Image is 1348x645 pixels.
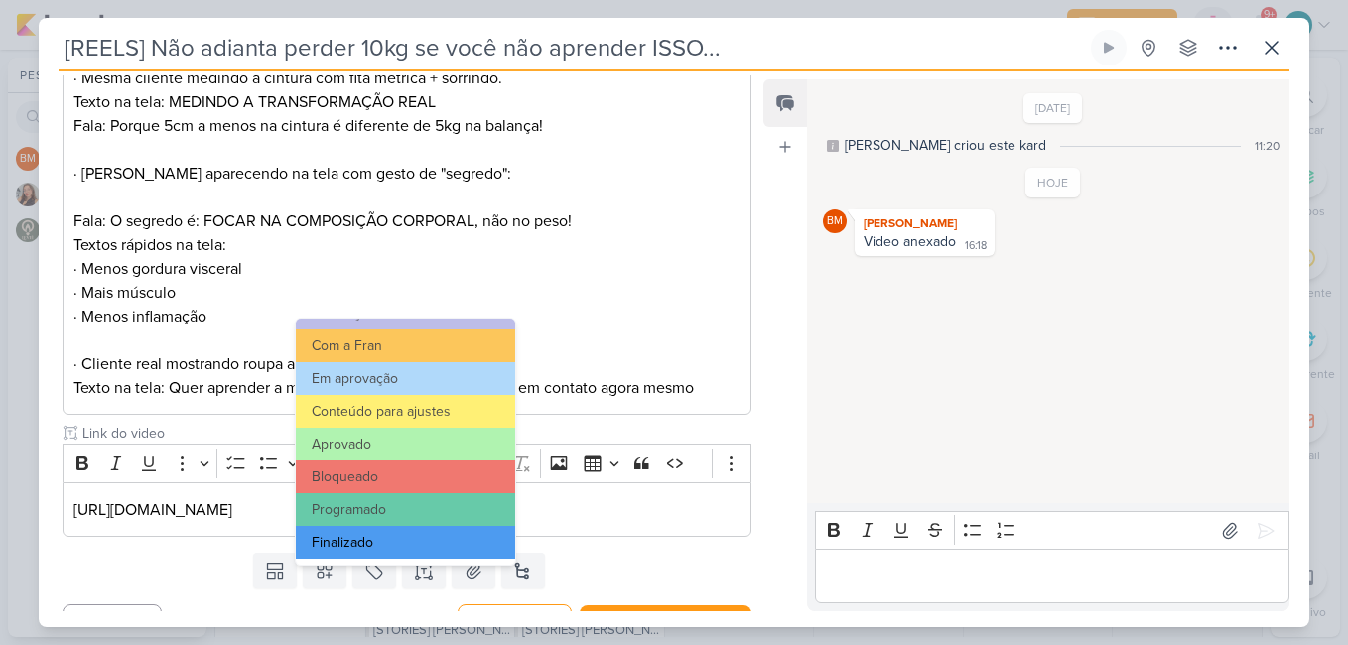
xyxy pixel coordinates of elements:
button: Finalizado [296,526,515,559]
div: Editor editing area: main [63,482,751,537]
div: Editor editing area: main [815,549,1289,603]
p: · Cliente real mostrando roupa antiga folgada + hashtag [73,352,741,376]
p: · Menos gordura visceral [73,257,741,281]
input: Kard Sem Título [59,30,1087,65]
input: Texto sem título [78,423,751,444]
p: Fala: O segredo é: FOCAR NA COMPOSIÇÃO CORPORAL, não no peso! [73,209,741,233]
div: Beth Monteiro [823,209,847,233]
button: Redesignar e Fechar [580,605,751,642]
div: Video anexado [864,233,956,250]
button: Programado [296,493,515,526]
div: [PERSON_NAME] criou este kard [845,135,1046,156]
p: · Mais músculo [73,281,741,305]
p: · Menos inflamação [73,305,741,328]
p: Texto na tela: MEDINDO A TRANSFORMAÇÃO REAL [73,90,741,114]
p: BM [827,216,843,227]
p: Fala: Porque 5cm a menos na cintura é diferente de 5kg na balança! [73,114,741,138]
button: Redesignar [458,604,572,643]
div: Editor toolbar [63,444,751,482]
button: Com a Fran [296,329,515,362]
button: Conteúdo para ajustes [296,395,515,428]
button: Aprovado [296,428,515,460]
button: Em aprovação [296,362,515,395]
div: [PERSON_NAME] [859,213,991,233]
p: [URL][DOMAIN_NAME] [73,498,741,522]
button: Bloqueado [296,460,515,493]
button: Cancelar [63,604,162,643]
div: 16:18 [965,238,987,254]
div: Ligar relógio [1101,40,1117,56]
div: 11:20 [1255,137,1280,155]
p: Texto na tela: Quer aprender a medir seu progresso REAL? Entre em contato agora mesmo [73,376,741,400]
p: Textos rápidos na tela: [73,233,741,257]
div: Editor toolbar [815,511,1289,550]
p: · Mesma cliente medindo a cintura com fita métrica + sorrindo. [73,66,741,90]
p: · [PERSON_NAME] aparecendo na tela com gesto de "segredo": [73,162,741,186]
